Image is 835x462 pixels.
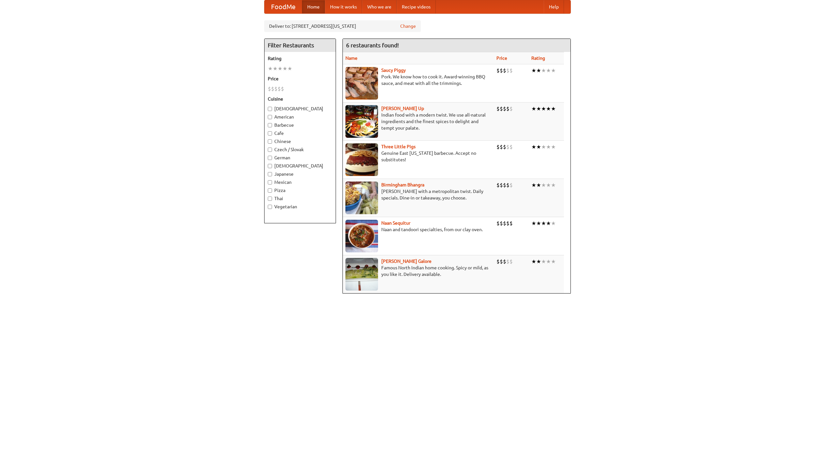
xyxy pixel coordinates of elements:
[381,144,416,149] b: Three Little Pigs
[302,0,325,13] a: Home
[541,143,546,151] li: ★
[496,56,507,61] a: Price
[546,220,551,227] li: ★
[503,258,506,265] li: $
[531,105,536,112] li: ★
[531,67,536,74] li: ★
[397,0,436,13] a: Recipe videos
[531,182,536,189] li: ★
[268,171,332,177] label: Japanese
[531,220,536,227] li: ★
[268,187,332,194] label: Pizza
[536,143,541,151] li: ★
[503,220,506,227] li: $
[268,115,272,119] input: American
[268,180,272,184] input: Mexican
[381,259,432,264] a: [PERSON_NAME] Galore
[551,220,556,227] li: ★
[273,65,278,72] li: ★
[509,105,513,112] li: $
[509,258,513,265] li: $
[496,105,500,112] li: $
[362,0,397,13] a: Who we are
[546,105,551,112] li: ★
[278,85,281,92] li: $
[265,39,336,52] h4: Filter Restaurants
[506,182,509,189] li: $
[500,220,503,227] li: $
[345,105,378,138] img: curryup.jpg
[541,182,546,189] li: ★
[345,56,357,61] a: Name
[278,65,282,72] li: ★
[531,258,536,265] li: ★
[268,122,332,128] label: Barbecue
[500,182,503,189] li: $
[268,107,272,111] input: [DEMOGRAPHIC_DATA]
[500,143,503,151] li: $
[268,138,332,145] label: Chinese
[268,188,272,193] input: Pizza
[345,220,378,252] img: naansequitur.jpg
[268,197,272,201] input: Thai
[536,258,541,265] li: ★
[268,205,272,209] input: Vegetarian
[531,143,536,151] li: ★
[268,130,332,136] label: Cafe
[509,220,513,227] li: $
[536,220,541,227] li: ★
[509,143,513,151] li: $
[268,65,273,72] li: ★
[541,258,546,265] li: ★
[268,148,272,152] input: Czech / Slovak
[551,258,556,265] li: ★
[541,105,546,112] li: ★
[268,172,272,176] input: Japanese
[541,67,546,74] li: ★
[268,114,332,120] label: American
[268,164,272,168] input: [DEMOGRAPHIC_DATA]
[531,56,545,61] a: Rating
[506,220,509,227] li: $
[346,42,399,48] ng-pluralize: 6 restaurants found!
[500,105,503,112] li: $
[506,258,509,265] li: $
[345,112,491,131] p: Indian food with a modern twist. We use all-natural ingredients and the finest spices to delight ...
[268,139,272,144] input: Chinese
[268,131,272,135] input: Cafe
[271,85,274,92] li: $
[381,182,424,187] b: Birmingham Bhangra
[345,143,378,176] img: littlepigs.jpg
[509,67,513,74] li: $
[345,67,378,100] img: saucy.jpg
[345,258,378,291] img: currygalore.jpg
[268,105,332,112] label: [DEMOGRAPHIC_DATA]
[506,105,509,112] li: $
[268,163,332,169] label: [DEMOGRAPHIC_DATA]
[268,179,332,185] label: Mexican
[268,75,332,82] h5: Price
[325,0,362,13] a: How it works
[500,258,503,265] li: $
[503,182,506,189] li: $
[496,258,500,265] li: $
[265,0,302,13] a: FoodMe
[268,154,332,161] label: German
[264,20,421,32] div: Deliver to: [STREET_ADDRESS][US_STATE]
[282,65,287,72] li: ★
[287,65,292,72] li: ★
[268,55,332,62] h5: Rating
[381,106,424,111] a: [PERSON_NAME] Up
[546,67,551,74] li: ★
[381,220,410,226] a: Naan Sequitur
[551,67,556,74] li: ★
[503,143,506,151] li: $
[546,258,551,265] li: ★
[400,23,416,29] a: Change
[496,182,500,189] li: $
[268,96,332,102] h5: Cuisine
[551,105,556,112] li: ★
[544,0,564,13] a: Help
